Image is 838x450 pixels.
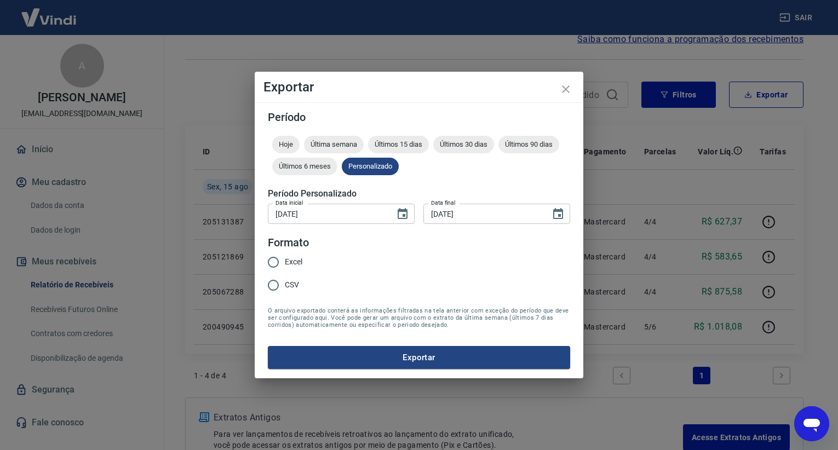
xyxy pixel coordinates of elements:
[268,346,570,369] button: Exportar
[368,136,429,153] div: Últimos 15 dias
[272,140,300,148] span: Hoje
[268,112,570,123] h5: Período
[272,162,337,170] span: Últimos 6 meses
[547,203,569,225] button: Choose date, selected date is 15 de ago de 2025
[268,307,570,328] span: O arquivo exportado conterá as informações filtradas na tela anterior com exceção do período que ...
[553,76,579,102] button: close
[431,199,456,207] label: Data final
[268,204,387,224] input: DD/MM/YYYY
[275,199,303,207] label: Data inicial
[285,256,302,268] span: Excel
[368,140,429,148] span: Últimos 15 dias
[392,203,414,225] button: Choose date, selected date is 15 de ago de 2025
[304,140,364,148] span: Última semana
[423,204,543,224] input: DD/MM/YYYY
[272,158,337,175] div: Últimos 6 meses
[433,136,494,153] div: Últimos 30 dias
[342,158,399,175] div: Personalizado
[794,406,829,441] iframe: Botão para abrir a janela de mensagens
[498,140,559,148] span: Últimos 90 dias
[433,140,494,148] span: Últimos 30 dias
[263,80,575,94] h4: Exportar
[268,235,309,251] legend: Formato
[268,188,570,199] h5: Período Personalizado
[285,279,299,291] span: CSV
[304,136,364,153] div: Última semana
[498,136,559,153] div: Últimos 90 dias
[272,136,300,153] div: Hoje
[342,162,399,170] span: Personalizado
